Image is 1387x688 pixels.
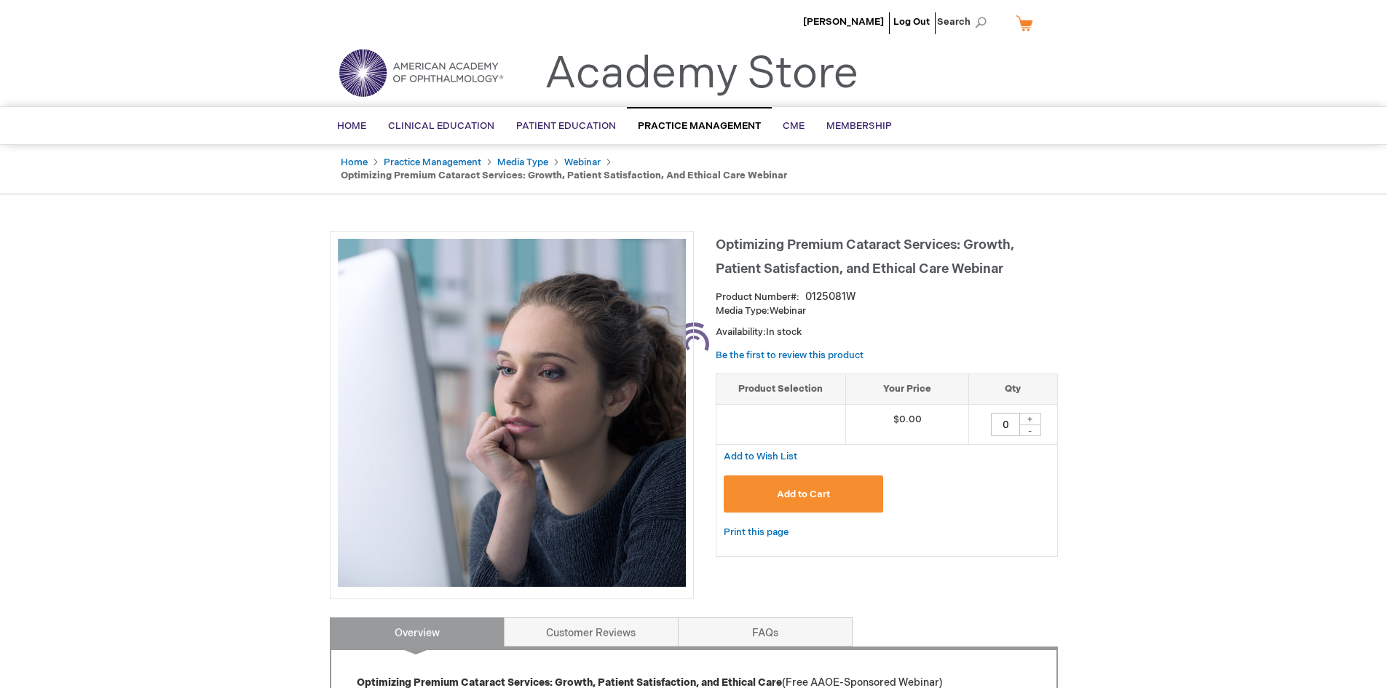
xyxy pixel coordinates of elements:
[1019,413,1041,425] div: +
[803,16,884,28] a: [PERSON_NAME]
[716,304,1058,318] p: Webinar
[330,617,505,647] a: Overview
[845,374,969,405] th: Your Price
[805,290,855,304] div: 0125081W
[678,617,853,647] a: FAQs
[716,305,770,317] strong: Media Type:
[937,7,992,36] span: Search
[337,120,366,132] span: Home
[388,120,494,132] span: Clinical Education
[497,157,548,168] a: Media Type
[766,326,802,338] span: In stock
[1019,424,1041,436] div: -
[991,413,1020,436] input: Qty
[716,237,1014,277] span: Optimizing Premium Cataract Services: Growth, Patient Satisfaction, and Ethical Care Webinar
[724,475,884,513] button: Add to Cart
[826,120,892,132] span: Membership
[338,239,686,587] img: Optimizing Premium Cataract Services: Growth, Patient Satisfaction, and Ethical Care Webinar
[504,617,679,647] a: Customer Reviews
[783,120,805,132] span: CME
[716,349,864,361] a: Be the first to review this product
[724,523,789,542] a: Print this page
[384,157,481,168] a: Practice Management
[845,404,969,444] td: $0.00
[969,374,1057,405] th: Qty
[638,120,761,132] span: Practice Management
[724,450,797,462] a: Add to Wish List
[716,325,1058,339] p: Availability:
[341,170,787,181] strong: Optimizing Premium Cataract Services: Growth, Patient Satisfaction, and Ethical Care Webinar
[341,157,368,168] a: Home
[893,16,930,28] a: Log Out
[777,489,830,500] span: Add to Cart
[564,157,601,168] a: Webinar
[716,374,846,405] th: Product Selection
[716,291,799,303] strong: Product Number
[724,451,797,462] span: Add to Wish List
[545,48,858,100] a: Academy Store
[516,120,616,132] span: Patient Education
